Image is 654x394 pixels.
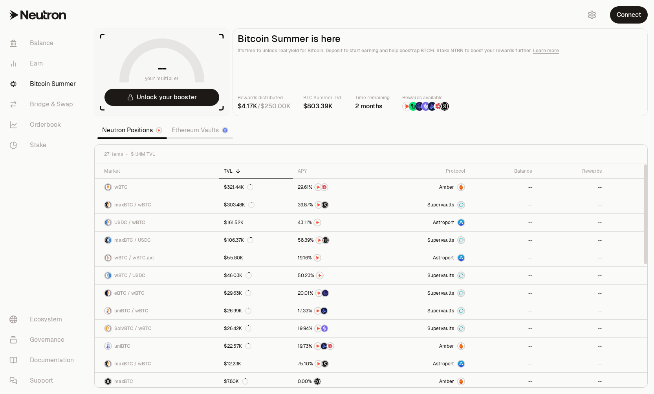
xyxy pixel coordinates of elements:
img: NTRN [315,361,322,367]
div: $26.42K [224,325,251,332]
a: -- [470,320,537,337]
a: NTRNSolv Points [293,320,383,337]
img: wBTC Logo [105,184,111,190]
img: Supervaults [458,325,464,332]
span: Amber [439,184,454,190]
a: -- [537,196,607,213]
div: Rewards [542,168,602,174]
button: NTRNBedrock Diamonds [298,307,378,315]
img: Solv Points [321,325,328,332]
a: $46.03K [219,267,293,284]
a: -- [470,302,537,319]
a: SupervaultsSupervaults [383,285,470,302]
h2: Bitcoin Summer is here [238,33,643,44]
a: -- [470,196,537,213]
img: Bedrock Diamonds [321,343,327,349]
a: $161.52K [219,214,293,231]
img: wBTC Logo [108,202,111,208]
a: AmberAmber [383,179,470,196]
img: maxBTC Logo [105,378,111,385]
div: Market [104,168,214,174]
img: Bedrock Diamonds [428,102,436,111]
a: Astroport [383,214,470,231]
img: Solv Points [421,102,430,111]
img: Lombard Lux [409,102,418,111]
a: -- [470,214,537,231]
span: Supervaults [427,290,454,296]
img: NTRN [315,343,321,349]
img: Amber [458,378,464,385]
a: $321.44K [219,179,293,196]
a: $29.63K [219,285,293,302]
a: $22.57K [219,337,293,355]
button: NTRNEtherFi Points [298,289,378,297]
a: -- [470,267,537,284]
a: AmberAmber [383,373,470,390]
button: Structured Points [298,378,378,385]
span: wBTC / USDC [114,272,145,279]
a: -- [537,285,607,302]
span: Astroport [433,255,454,261]
a: SupervaultsSupervaults [383,232,470,249]
div: APY [298,168,378,174]
a: -- [537,214,607,231]
button: NTRN [298,272,378,279]
a: $303.48K [219,196,293,213]
a: maxBTC LogowBTC LogomaxBTC / wBTC [95,196,219,213]
div: $7.80K [224,378,248,385]
span: Supervaults [427,202,454,208]
a: -- [470,179,537,196]
a: Governance [3,330,85,350]
a: NTRNBedrock DiamondsMars Fragments [293,337,383,355]
img: wBTC Logo [105,255,108,261]
span: Amber [439,378,454,385]
img: wBTC Logo [108,308,111,314]
a: NTRNBedrock Diamonds [293,302,383,319]
a: Structured Points [293,373,383,390]
img: NTRN [315,184,321,190]
a: Balance [3,33,85,53]
a: NTRNEtherFi Points [293,285,383,302]
a: USDC LogowBTC LogoUSDC / wBTC [95,214,219,231]
span: $1.14M TVL [131,151,155,157]
button: Unlock your booster [104,89,219,106]
a: $26.99K [219,302,293,319]
div: $26.99K [224,308,251,314]
span: 27 items [104,151,123,157]
a: Ethereum Vaults [167,122,233,138]
a: SupervaultsSupervaults [383,267,470,284]
a: Orderbook [3,115,85,135]
a: -- [470,285,537,302]
a: -- [537,373,607,390]
a: NTRNStructured Points [293,355,383,372]
button: NTRNBedrock DiamondsMars Fragments [298,342,378,350]
p: BTC Summer TVL [303,94,343,102]
span: Astroport [433,219,454,226]
button: NTRNSolv Points [298,325,378,332]
a: wBTC LogoUSDC LogowBTC / USDC [95,267,219,284]
a: maxBTC LogomaxBTC [95,373,219,390]
img: maxBTC Logo [105,202,108,208]
img: EtherFi Points [415,102,424,111]
a: SolvBTC LogowBTC LogoSolvBTC / wBTC [95,320,219,337]
span: Amber [439,343,454,349]
span: eBTC / wBTC [114,290,145,296]
p: Rewards available [402,94,449,102]
a: -- [537,267,607,284]
img: wBTC Logo [108,219,111,226]
button: NTRNStructured Points [298,236,378,244]
a: Neutron Positions [97,122,167,138]
span: USDC / wBTC [114,219,145,226]
a: maxBTC LogowBTC LogomaxBTC / wBTC [95,355,219,372]
img: NTRN [315,308,321,314]
img: uniBTC Logo [105,343,111,349]
button: NTRN [298,219,378,226]
img: SolvBTC Logo [105,325,108,332]
a: NTRN [293,214,383,231]
a: NTRNStructured Points [293,196,383,213]
div: $29.63K [224,290,251,296]
a: SupervaultsSupervaults [383,196,470,213]
a: $12.23K [219,355,293,372]
img: NTRN [315,202,322,208]
a: maxBTC LogoUSDC LogomaxBTC / USDC [95,232,219,249]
